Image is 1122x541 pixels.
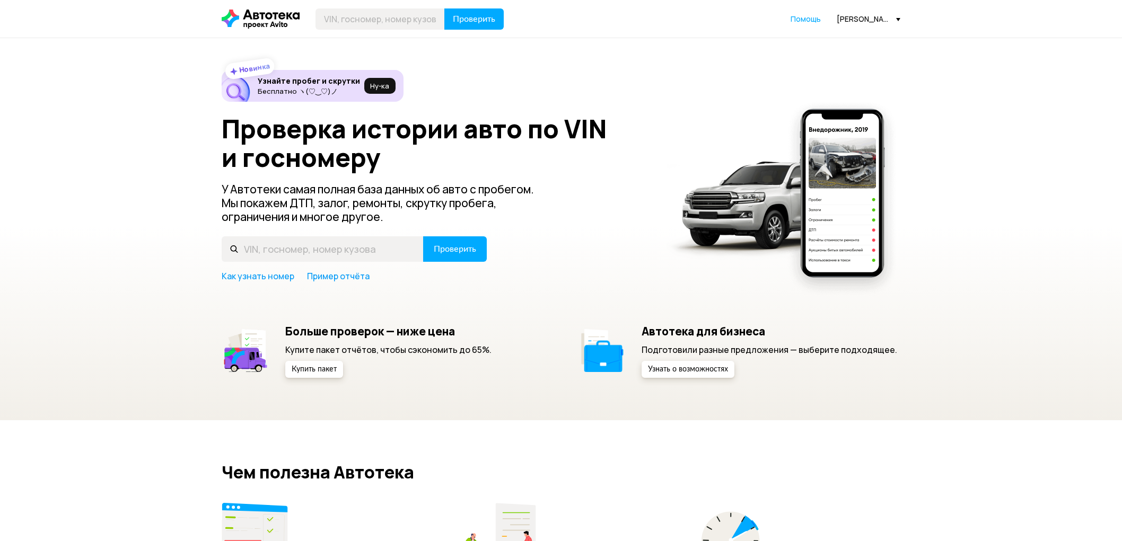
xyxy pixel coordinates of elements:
[648,366,728,373] span: Узнать о возможностях
[239,61,271,75] strong: Новинка
[285,324,492,338] h5: Больше проверок — ниже цена
[642,344,897,356] p: Подготовили разные предложения — выберите подходящее.
[222,182,551,224] p: У Автотеки самая полная база данных об авто с пробегом. Мы покажем ДТП, залог, ремонты, скрутку п...
[285,361,343,378] button: Купить пакет
[222,114,653,172] h1: Проверка истории авто по VIN и госномеру
[791,14,821,24] a: Помощь
[423,236,487,262] button: Проверить
[642,324,897,338] h5: Автотека для бизнеса
[292,366,337,373] span: Купить пакет
[837,14,900,24] div: [PERSON_NAME][EMAIL_ADDRESS][DOMAIN_NAME]
[370,82,389,90] span: Ну‑ка
[642,361,734,378] button: Узнать о возможностях
[285,344,492,356] p: Купите пакет отчётов, чтобы сэкономить до 65%.
[222,463,900,482] h2: Чем полезна Автотека
[307,270,370,282] a: Пример отчёта
[258,87,360,95] p: Бесплатно ヽ(♡‿♡)ノ
[434,245,476,253] span: Проверить
[453,15,495,23] span: Проверить
[222,236,424,262] input: VIN, госномер, номер кузова
[258,76,360,86] h6: Узнайте пробег и скрутки
[222,270,294,282] a: Как узнать номер
[444,8,504,30] button: Проверить
[315,8,445,30] input: VIN, госномер, номер кузова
